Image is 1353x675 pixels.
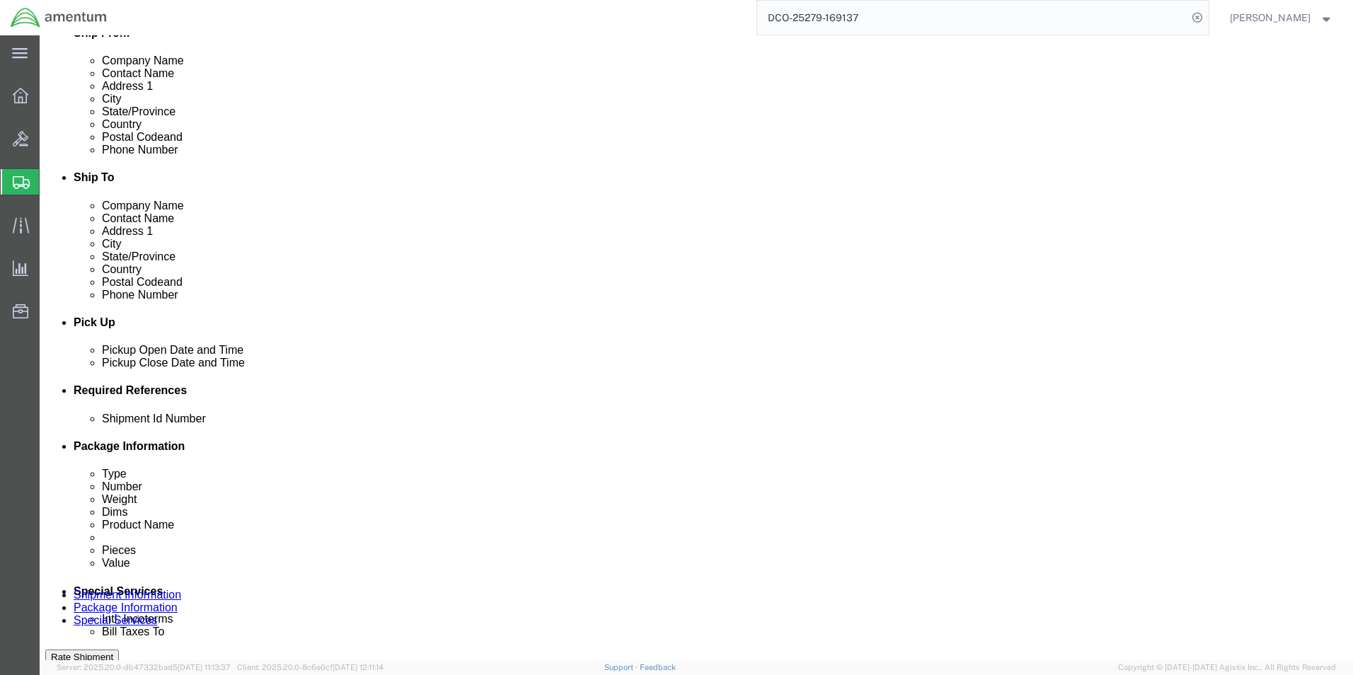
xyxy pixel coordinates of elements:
[40,35,1353,660] iframe: FS Legacy Container
[640,663,676,671] a: Feedback
[1118,662,1336,674] span: Copyright © [DATE]-[DATE] Agistix Inc., All Rights Reserved
[237,663,384,671] span: Client: 2025.20.0-8c6e0cf
[604,663,640,671] a: Support
[178,663,231,671] span: [DATE] 11:13:37
[10,7,108,28] img: logo
[57,663,231,671] span: Server: 2025.20.0-db47332bad5
[333,663,384,671] span: [DATE] 12:11:14
[1230,10,1311,25] span: Andrew Kestner
[757,1,1187,35] input: Search for shipment number, reference number
[1229,9,1334,26] button: [PERSON_NAME]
